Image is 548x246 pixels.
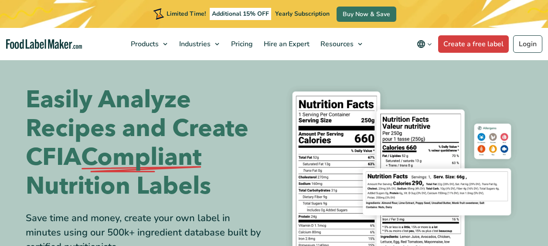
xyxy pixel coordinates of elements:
span: Pricing [228,39,254,49]
a: Products [126,28,172,60]
a: Resources [315,28,367,60]
span: Yearly Subscription [275,10,330,18]
a: Food Label Maker homepage [6,39,82,49]
span: Additional 15% OFF [210,8,271,20]
span: Compliant [81,143,201,172]
a: Hire an Expert [259,28,313,60]
a: Buy Now & Save [337,7,396,22]
span: Products [128,39,160,49]
a: Industries [174,28,224,60]
span: Industries [177,39,211,49]
button: Change language [411,35,438,53]
span: Resources [318,39,354,49]
a: Pricing [226,28,256,60]
a: Login [513,35,542,53]
a: Create a free label [438,35,509,53]
span: Hire an Expert [261,39,310,49]
span: Limited Time! [167,10,206,18]
h1: Easily Analyze Recipes and Create CFIA Nutrition Labels [26,85,268,201]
